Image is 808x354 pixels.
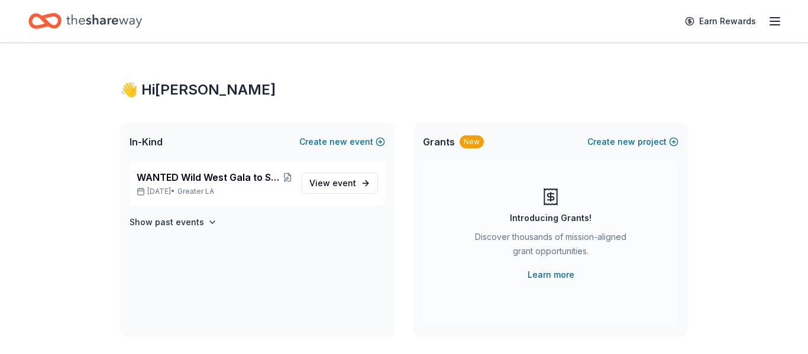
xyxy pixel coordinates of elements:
span: WANTED Wild West Gala to Support Dog Therapy at [GEOGRAPHIC_DATA] [GEOGRAPHIC_DATA] [137,170,283,184]
span: new [618,135,635,149]
div: Introducing Grants! [510,211,592,225]
div: Discover thousands of mission-aligned grant opportunities. [470,230,631,263]
p: [DATE] • [137,187,292,196]
div: 👋 Hi [PERSON_NAME] [120,80,688,99]
a: View event [302,173,378,194]
span: event [332,178,356,188]
button: Show past events [130,215,217,229]
button: Createnewevent [299,135,385,149]
span: new [329,135,347,149]
span: Greater LA [177,187,214,196]
span: View [309,176,356,190]
h4: Show past events [130,215,204,229]
div: New [460,135,484,148]
a: Earn Rewards [678,11,763,32]
a: Learn more [528,268,574,282]
span: Grants [423,135,455,149]
button: Createnewproject [587,135,678,149]
span: In-Kind [130,135,163,149]
a: Home [28,7,142,35]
